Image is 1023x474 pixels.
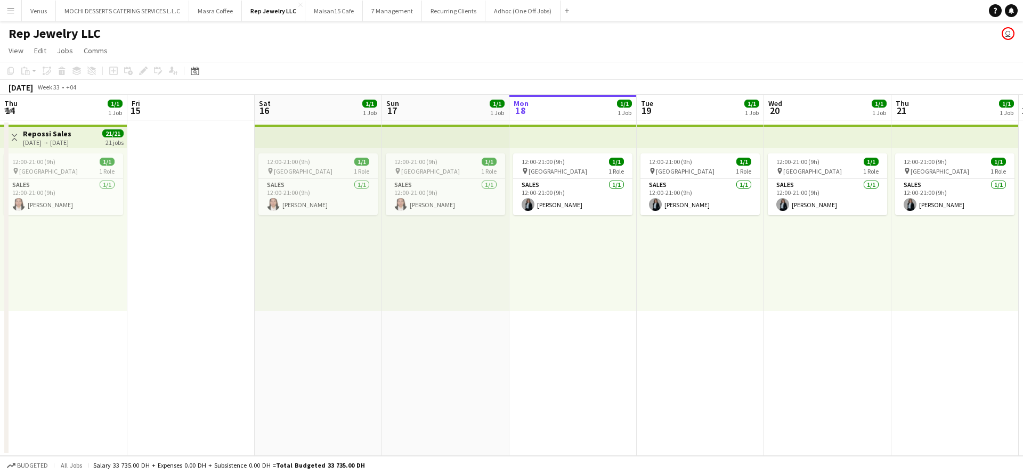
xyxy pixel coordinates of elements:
[394,158,437,166] span: 12:00-21:00 (9h)
[108,109,122,117] div: 1 Job
[1002,27,1014,40] app-user-avatar: Rudi Yriarte
[17,462,48,469] span: Budgeted
[9,26,101,42] h1: Rep Jewelry LLC
[30,44,51,58] a: Edit
[99,167,115,175] span: 1 Role
[23,138,71,146] div: [DATE] → [DATE]
[57,46,73,55] span: Jobs
[9,46,23,55] span: View
[258,153,378,215] app-job-card: 12:00-21:00 (9h)1/1 [GEOGRAPHIC_DATA]1 RoleSales1/112:00-21:00 (9h)[PERSON_NAME]
[736,158,751,166] span: 1/1
[189,1,242,21] button: Masra Coffee
[911,167,969,175] span: [GEOGRAPHIC_DATA]
[649,158,692,166] span: 12:00-21:00 (9h)
[656,167,715,175] span: [GEOGRAPHIC_DATA]
[354,167,369,175] span: 1 Role
[990,167,1006,175] span: 1 Role
[257,104,271,117] span: 16
[274,167,332,175] span: [GEOGRAPHIC_DATA]
[768,179,887,215] app-card-role: Sales1/112:00-21:00 (9h)[PERSON_NAME]
[641,99,653,108] span: Tue
[999,100,1014,108] span: 1/1
[744,100,759,108] span: 1/1
[768,153,887,215] app-job-card: 12:00-21:00 (9h)1/1 [GEOGRAPHIC_DATA]1 RoleSales1/112:00-21:00 (9h)[PERSON_NAME]
[305,1,363,21] button: Maisan15 Cafe
[102,129,124,137] span: 21/21
[79,44,112,58] a: Comms
[66,83,76,91] div: +04
[640,179,760,215] app-card-role: Sales1/112:00-21:00 (9h)[PERSON_NAME]
[529,167,587,175] span: [GEOGRAPHIC_DATA]
[22,1,56,21] button: Venus
[19,167,78,175] span: [GEOGRAPHIC_DATA]
[736,167,751,175] span: 1 Role
[776,158,819,166] span: 12:00-21:00 (9h)
[783,167,842,175] span: [GEOGRAPHIC_DATA]
[354,158,369,166] span: 1/1
[35,83,62,91] span: Week 33
[386,179,505,215] app-card-role: Sales1/112:00-21:00 (9h)[PERSON_NAME]
[56,1,189,21] button: MOCHI DESSERTS CATERING SERVICES L.L.C
[609,158,624,166] span: 1/1
[53,44,77,58] a: Jobs
[4,99,18,108] span: Thu
[385,104,399,117] span: 17
[386,99,399,108] span: Sun
[386,153,505,215] app-job-card: 12:00-21:00 (9h)1/1 [GEOGRAPHIC_DATA]1 RoleSales1/112:00-21:00 (9h)[PERSON_NAME]
[768,99,782,108] span: Wed
[276,461,365,469] span: Total Budgeted 33 735.00 DH
[242,1,305,21] button: Rep Jewelry LLC
[513,153,632,215] app-job-card: 12:00-21:00 (9h)1/1 [GEOGRAPHIC_DATA]1 RoleSales1/112:00-21:00 (9h)[PERSON_NAME]
[422,1,485,21] button: Recurring Clients
[132,99,140,108] span: Fri
[745,109,759,117] div: 1 Job
[23,129,71,138] h3: Repossi Sales
[896,99,909,108] span: Thu
[5,460,50,471] button: Budgeted
[512,104,529,117] span: 18
[640,153,760,215] app-job-card: 12:00-21:00 (9h)1/1 [GEOGRAPHIC_DATA]1 RoleSales1/112:00-21:00 (9h)[PERSON_NAME]
[872,109,886,117] div: 1 Job
[100,158,115,166] span: 1/1
[130,104,140,117] span: 15
[485,1,561,21] button: Adhoc (One Off Jobs)
[767,104,782,117] span: 20
[3,104,18,117] span: 14
[608,167,624,175] span: 1 Role
[639,104,653,117] span: 19
[618,109,631,117] div: 1 Job
[894,104,909,117] span: 21
[863,167,879,175] span: 1 Role
[490,109,504,117] div: 1 Job
[108,100,123,108] span: 1/1
[9,82,33,93] div: [DATE]
[363,1,422,21] button: 7 Management
[59,461,84,469] span: All jobs
[872,100,887,108] span: 1/1
[4,44,28,58] a: View
[4,179,123,215] app-card-role: Sales1/112:00-21:00 (9h)[PERSON_NAME]
[895,179,1014,215] app-card-role: Sales1/112:00-21:00 (9h)[PERSON_NAME]
[93,461,365,469] div: Salary 33 735.00 DH + Expenses 0.00 DH + Subsistence 0.00 DH =
[482,158,497,166] span: 1/1
[401,167,460,175] span: [GEOGRAPHIC_DATA]
[84,46,108,55] span: Comms
[4,153,123,215] app-job-card: 12:00-21:00 (9h)1/1 [GEOGRAPHIC_DATA]1 RoleSales1/112:00-21:00 (9h)[PERSON_NAME]
[481,167,497,175] span: 1 Role
[991,158,1006,166] span: 1/1
[258,179,378,215] app-card-role: Sales1/112:00-21:00 (9h)[PERSON_NAME]
[267,158,310,166] span: 12:00-21:00 (9h)
[513,179,632,215] app-card-role: Sales1/112:00-21:00 (9h)[PERSON_NAME]
[34,46,46,55] span: Edit
[12,158,55,166] span: 12:00-21:00 (9h)
[1000,109,1013,117] div: 1 Job
[105,137,124,146] div: 21 jobs
[259,99,271,108] span: Sat
[895,153,1014,215] app-job-card: 12:00-21:00 (9h)1/1 [GEOGRAPHIC_DATA]1 RoleSales1/112:00-21:00 (9h)[PERSON_NAME]
[864,158,879,166] span: 1/1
